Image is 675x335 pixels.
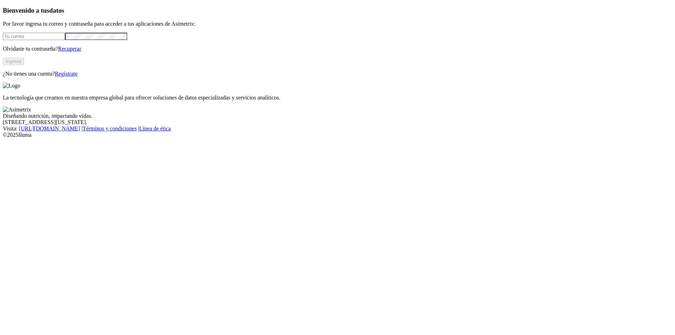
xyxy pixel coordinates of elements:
[3,58,24,65] button: Ingresa
[3,71,672,77] p: ¿No tienes una cuenta?
[3,33,65,40] input: Tu correo
[3,95,672,101] p: La tecnología que creamos en nuestra empresa global para ofrecer soluciones de datos especializad...
[3,125,672,132] div: Visita : | |
[3,113,672,119] div: Diseñando nutrición, impactando vidas.
[3,83,20,89] img: Logo
[139,125,171,131] a: Línea de ética
[3,119,672,125] div: [STREET_ADDRESS][US_STATE].
[3,132,672,138] div: © 2025 Iluma
[19,125,80,131] a: [URL][DOMAIN_NAME]
[3,7,672,14] h3: Bienvenido a tus
[49,7,64,14] span: datos
[3,21,672,27] p: Por favor ingresa tu correo y contraseña para acceder a tus aplicaciones de Asimetrix:
[3,107,31,113] img: Asimetrix
[58,46,81,52] a: Recuperar
[83,125,137,131] a: Términos y condiciones
[55,71,78,77] a: Regístrate
[3,46,672,52] p: Olvidaste tu contraseña?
